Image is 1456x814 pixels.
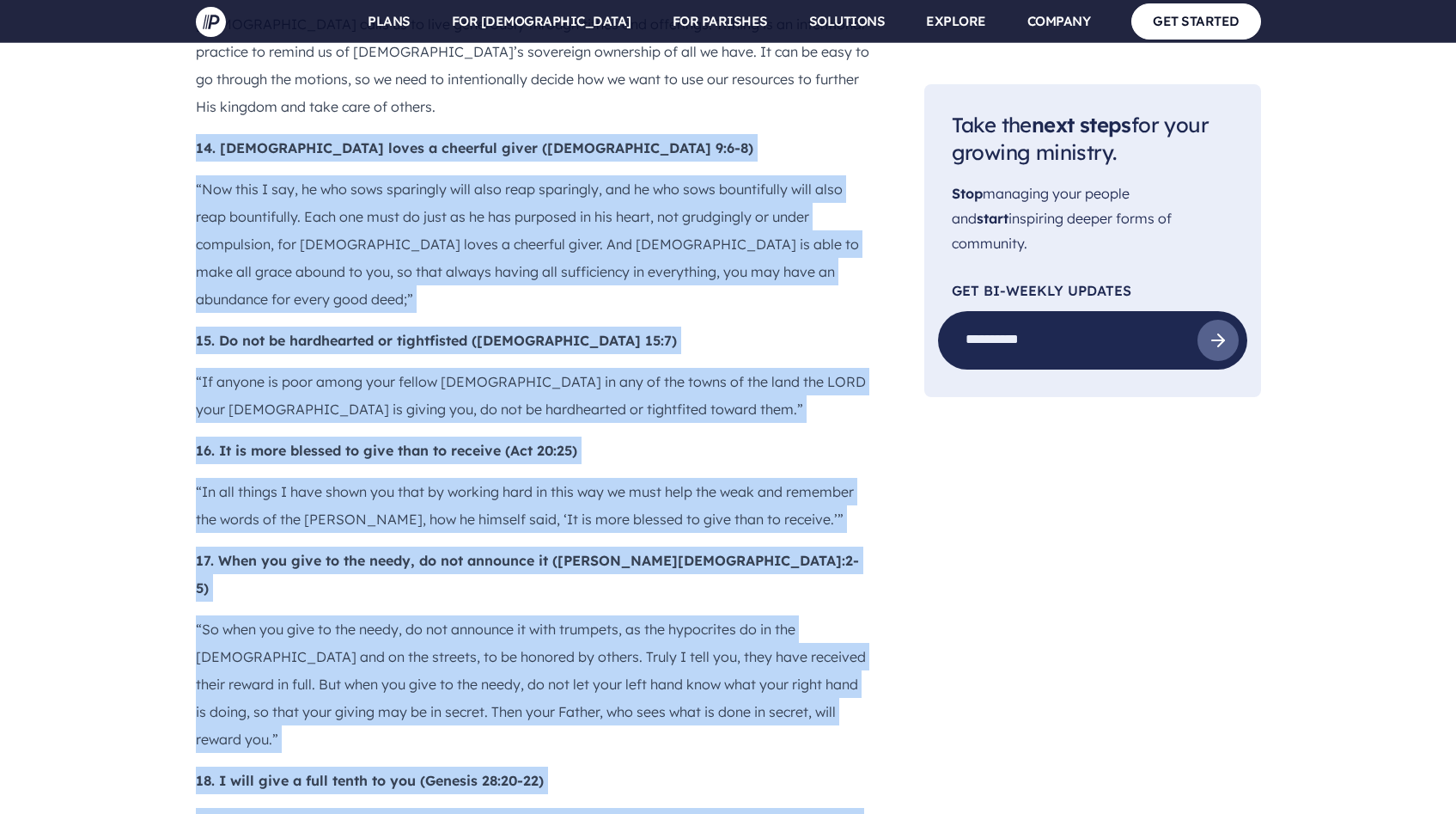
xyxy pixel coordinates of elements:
b: 15. Do not be hardhearted or tightfisted ([DEMOGRAPHIC_DATA] 15:7) [196,332,677,349]
b: 18. I will give a full tenth to you (Genesis 28:20-22) [196,772,544,789]
p: Get Bi-Weekly Updates [952,284,1234,297]
b: 14. [DEMOGRAPHIC_DATA] loves a cheerful giver ([DEMOGRAPHIC_DATA] 9:6-8) [196,139,753,156]
span: Stop [952,186,983,203]
p: “If anyone is poor among your fellow [DEMOGRAPHIC_DATA] in any of the towns of the land the LORD ... [196,368,869,423]
p: “Now this I say, he who sows sparingly will also reap sparingly, and he who sows bountifully will... [196,175,869,313]
p: [DEMOGRAPHIC_DATA] calls us to live generously through tithes and offerings. Tithing is an intent... [196,10,869,120]
p: managing your people and inspiring deeper forms of community. [952,182,1234,256]
span: start [977,210,1008,227]
span: next steps [1032,112,1131,138]
b: 16. It is more blessed to give than to receive (Act 20:25) [196,442,577,459]
p: “So when you give to the needy, do not announce it with trumpets, as the hypocrites do in the [DE... [196,615,869,753]
b: 17. When you give to the needy, do not announce it ([PERSON_NAME][DEMOGRAPHIC_DATA]:2-5) [196,552,859,597]
span: Take the for your growing ministry. [952,112,1209,166]
a: GET STARTED [1131,3,1261,39]
p: “In all things I have shown you that by working hard in this way we must help the weak and rememb... [196,478,869,533]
